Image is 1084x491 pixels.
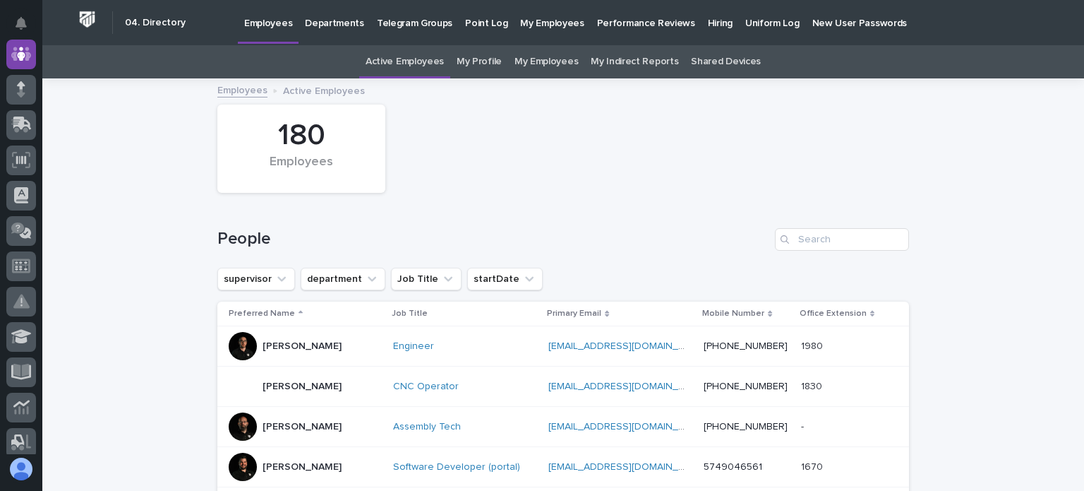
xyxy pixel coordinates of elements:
tr: [PERSON_NAME]Assembly Tech [EMAIL_ADDRESS][DOMAIN_NAME] [PHONE_NUMBER]-- [217,407,909,447]
a: Software Developer (portal) [393,461,520,473]
button: Job Title [391,268,462,290]
p: Primary Email [547,306,601,321]
p: 1980 [801,338,826,353]
a: My Profile [457,45,502,78]
p: Office Extension [800,306,867,321]
p: Preferred Name [229,306,295,321]
button: startDate [467,268,543,290]
a: Assembly Tech [393,421,461,433]
p: Active Employees [283,82,365,97]
a: [PHONE_NUMBER] [704,381,788,391]
p: Job Title [392,306,428,321]
p: [PERSON_NAME] [263,341,342,353]
p: [PERSON_NAME] [263,461,342,473]
h1: People [217,229,769,249]
button: department [301,268,385,290]
a: [PHONE_NUMBER] [704,341,788,351]
a: [PHONE_NUMBER] [704,422,788,432]
tr: [PERSON_NAME]Software Developer (portal) [EMAIL_ADDRESS][DOMAIN_NAME] 574904656116701670 [217,447,909,487]
button: Notifications [6,8,36,38]
input: Search [775,228,909,251]
a: Employees [217,81,267,97]
div: Employees [241,155,361,184]
p: 1830 [801,378,825,393]
p: - [801,418,807,433]
a: My Indirect Reports [591,45,678,78]
a: Active Employees [366,45,444,78]
a: Engineer [393,341,434,353]
a: [EMAIL_ADDRESS][DOMAIN_NAME] [548,422,708,432]
div: Notifications [18,17,36,40]
p: [PERSON_NAME] [263,381,342,393]
h2: 04. Directory [125,17,186,29]
a: 5749046561 [704,462,762,472]
a: CNC Operator [393,381,459,393]
button: supervisor [217,268,295,290]
a: [EMAIL_ADDRESS][DOMAIN_NAME] [548,462,708,472]
img: Workspace Logo [74,6,100,32]
p: [PERSON_NAME] [263,421,342,433]
p: 1670 [801,459,826,473]
tr: [PERSON_NAME]CNC Operator [EMAIL_ADDRESS][DOMAIN_NAME] [PHONE_NUMBER]18301830 [217,367,909,407]
a: [EMAIL_ADDRESS][DOMAIN_NAME] [548,381,708,391]
a: [EMAIL_ADDRESS][DOMAIN_NAME] [548,341,708,351]
a: My Employees [514,45,578,78]
tr: [PERSON_NAME]Engineer [EMAIL_ADDRESS][DOMAIN_NAME] [PHONE_NUMBER]19801980 [217,326,909,367]
div: 180 [241,118,361,153]
p: Mobile Number [702,306,764,321]
a: Shared Devices [691,45,761,78]
button: users-avatar [6,454,36,484]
